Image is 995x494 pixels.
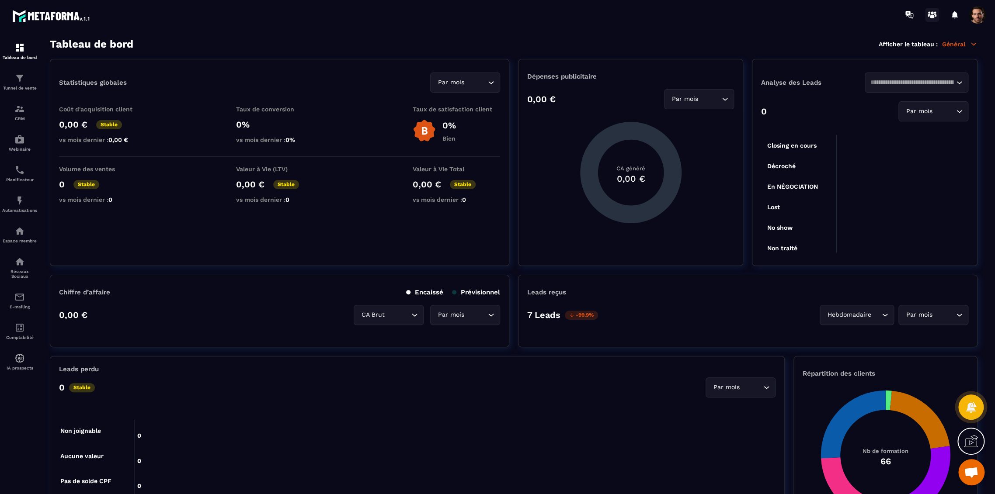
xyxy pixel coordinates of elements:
[430,305,500,325] div: Search for option
[14,195,25,206] img: automations
[741,383,761,392] input: Search for option
[59,196,146,203] p: vs mois dernier :
[767,162,795,169] tspan: Décroché
[452,288,500,296] p: Prévisionnel
[73,180,99,189] p: Stable
[2,250,37,285] a: social-networksocial-networkRéseaux Sociaux
[767,245,797,252] tspan: Non traité
[12,8,91,24] img: logo
[59,119,87,130] p: 0,00 €
[761,79,865,86] p: Analyse des Leads
[2,189,37,219] a: automationsautomationsAutomatisations
[14,256,25,267] img: social-network
[413,196,500,203] p: vs mois dernier :
[706,377,776,397] div: Search for option
[527,94,556,104] p: 0,00 €
[527,73,734,80] p: Dépenses publicitaire
[865,73,968,93] div: Search for option
[413,166,500,173] p: Valeur à Vie Total
[700,94,720,104] input: Search for option
[664,89,734,109] div: Search for option
[2,285,37,316] a: emailemailE-mailing
[442,120,456,131] p: 0%
[825,310,873,320] span: Hebdomadaire
[96,120,122,129] p: Stable
[2,335,37,340] p: Comptabilité
[2,116,37,121] p: CRM
[59,106,146,113] p: Coût d'acquisition client
[670,94,700,104] span: Par mois
[2,238,37,243] p: Espace membre
[236,179,264,190] p: 0,00 €
[273,180,299,189] p: Stable
[2,304,37,309] p: E-mailing
[2,208,37,213] p: Automatisations
[236,119,324,130] p: 0%
[386,310,409,320] input: Search for option
[14,292,25,302] img: email
[14,134,25,145] img: automations
[942,40,978,48] p: Général
[767,183,818,190] tspan: En NÉGOCIATION
[767,224,793,231] tspan: No show
[14,353,25,363] img: automations
[60,452,104,459] tspan: Aucune valeur
[2,36,37,66] a: formationformationTableau de bord
[14,226,25,236] img: automations
[466,310,486,320] input: Search for option
[527,288,566,296] p: Leads reçus
[2,177,37,182] p: Planificateur
[767,142,816,149] tspan: Closing en cours
[59,79,127,86] p: Statistiques globales
[711,383,741,392] span: Par mois
[820,305,894,325] div: Search for option
[565,311,598,320] p: -99.9%
[354,305,424,325] div: Search for option
[934,107,954,116] input: Search for option
[767,204,779,211] tspan: Lost
[236,106,324,113] p: Taux de conversion
[285,136,295,143] span: 0%
[59,382,65,393] p: 0
[904,310,934,320] span: Par mois
[2,316,37,346] a: accountantaccountantComptabilité
[2,269,37,279] p: Réseaux Sociaux
[761,106,767,117] p: 0
[14,165,25,175] img: scheduler
[236,136,324,143] p: vs mois dernier :
[870,78,954,87] input: Search for option
[14,73,25,83] img: formation
[898,305,968,325] div: Search for option
[59,310,87,320] p: 0,00 €
[898,101,968,121] div: Search for option
[436,78,466,87] span: Par mois
[14,42,25,53] img: formation
[2,128,37,158] a: automationsautomationsWebinaire
[873,310,880,320] input: Search for option
[413,119,436,142] img: b-badge-o.b3b20ee6.svg
[904,107,934,116] span: Par mois
[406,288,443,296] p: Encaissé
[59,179,65,190] p: 0
[359,310,386,320] span: CA Brut
[430,73,500,93] div: Search for option
[450,180,476,189] p: Stable
[2,366,37,370] p: IA prospects
[2,219,37,250] a: automationsautomationsEspace membre
[59,288,110,296] p: Chiffre d’affaire
[14,322,25,333] img: accountant
[2,147,37,152] p: Webinaire
[60,427,101,435] tspan: Non joignable
[2,97,37,128] a: formationformationCRM
[442,135,456,142] p: Bien
[2,158,37,189] a: schedulerschedulerPlanificateur
[958,459,985,485] a: Mở cuộc trò chuyện
[413,106,500,113] p: Taux de satisfaction client
[527,310,560,320] p: 7 Leads
[285,196,289,203] span: 0
[59,136,146,143] p: vs mois dernier :
[934,310,954,320] input: Search for option
[14,104,25,114] img: formation
[108,196,112,203] span: 0
[60,477,111,484] tspan: Pas de solde CPF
